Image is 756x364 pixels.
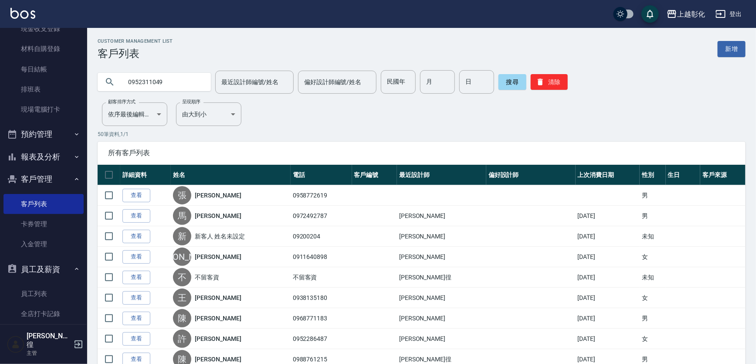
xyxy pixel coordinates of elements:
[576,247,640,267] td: [DATE]
[122,312,150,325] a: 查看
[397,329,486,349] td: [PERSON_NAME]
[27,349,71,357] p: 主管
[173,207,191,225] div: 馬
[173,330,191,348] div: 許
[291,165,352,185] th: 電話
[640,226,666,247] td: 未知
[576,206,640,226] td: [DATE]
[576,288,640,308] td: [DATE]
[291,206,352,226] td: 0972492787
[3,19,84,39] a: 現金收支登錄
[195,191,241,200] a: [PERSON_NAME]
[666,165,701,185] th: 生日
[640,206,666,226] td: 男
[3,99,84,119] a: 現場電腦打卡
[108,149,735,157] span: 所有客戶列表
[3,79,84,99] a: 排班表
[3,304,84,324] a: 全店打卡記錄
[677,9,705,20] div: 上越彰化
[640,308,666,329] td: 男
[173,186,191,204] div: 張
[3,284,84,304] a: 員工列表
[397,308,486,329] td: [PERSON_NAME]
[291,185,352,206] td: 0958772619
[291,247,352,267] td: 0911640898
[195,355,241,364] a: [PERSON_NAME]
[173,227,191,245] div: 新
[195,334,241,343] a: [PERSON_NAME]
[640,267,666,288] td: 未知
[486,165,576,185] th: 偏好設計師
[397,165,486,185] th: 最近設計師
[3,168,84,191] button: 客戶管理
[291,267,352,288] td: 不留客資
[173,309,191,327] div: 陳
[122,291,150,305] a: 查看
[291,329,352,349] td: 0952286487
[3,258,84,281] button: 員工及薪資
[291,288,352,308] td: 0938135180
[122,230,150,243] a: 查看
[641,5,659,23] button: save
[120,165,171,185] th: 詳細資料
[352,165,397,185] th: 客戶編號
[3,146,84,168] button: 報表及分析
[122,209,150,223] a: 查看
[176,102,241,126] div: 由大到小
[640,247,666,267] td: 女
[718,41,746,57] a: 新增
[195,211,241,220] a: [PERSON_NAME]
[700,165,746,185] th: 客戶來源
[291,226,352,247] td: 09200204
[195,273,219,282] a: 不留客資
[122,70,204,94] input: 搜尋關鍵字
[3,123,84,146] button: 預約管理
[663,5,709,23] button: 上越彰化
[98,130,746,138] p: 50 筆資料, 1 / 1
[7,336,24,353] img: Person
[122,271,150,284] a: 查看
[3,59,84,79] a: 每日結帳
[397,267,486,288] td: [PERSON_NAME]徨
[531,74,568,90] button: 清除
[195,293,241,302] a: [PERSON_NAME]
[576,226,640,247] td: [DATE]
[171,165,290,185] th: 姓名
[3,234,84,254] a: 入金管理
[173,289,191,307] div: 王
[640,329,666,349] td: 女
[397,247,486,267] td: [PERSON_NAME]
[182,99,200,105] label: 呈現順序
[122,250,150,264] a: 查看
[640,185,666,206] td: 男
[173,268,191,286] div: 不
[498,74,526,90] button: 搜尋
[576,165,640,185] th: 上次消費日期
[3,214,84,234] a: 卡券管理
[98,48,173,60] h3: 客戶列表
[640,165,666,185] th: 性別
[195,252,241,261] a: [PERSON_NAME]
[122,332,150,346] a: 查看
[397,226,486,247] td: [PERSON_NAME]
[3,194,84,214] a: 客戶列表
[122,189,150,202] a: 查看
[576,329,640,349] td: [DATE]
[195,232,245,241] a: 新客人 姓名未設定
[102,102,167,126] div: 依序最後編輯時間
[576,267,640,288] td: [DATE]
[195,314,241,323] a: [PERSON_NAME]
[640,288,666,308] td: 女
[397,206,486,226] td: [PERSON_NAME]
[291,308,352,329] td: 0968771183
[10,8,35,19] img: Logo
[3,39,84,59] a: 材料自購登錄
[712,6,746,22] button: 登出
[98,38,173,44] h2: Customer Management List
[27,332,71,349] h5: [PERSON_NAME]徨
[108,99,136,105] label: 顧客排序方式
[397,288,486,308] td: [PERSON_NAME]
[576,308,640,329] td: [DATE]
[173,248,191,266] div: [PERSON_NAME]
